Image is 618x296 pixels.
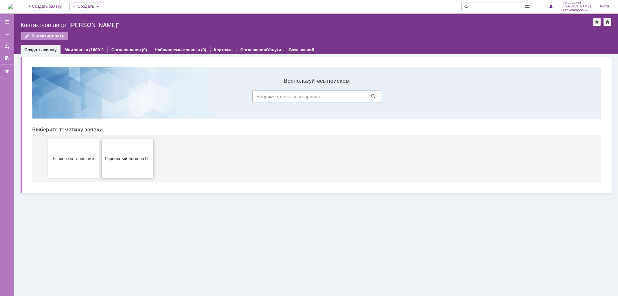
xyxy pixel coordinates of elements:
[2,53,12,63] a: Мои согласования
[201,47,206,52] div: (0)
[77,94,124,99] span: Сервисный договор ПТ
[604,18,611,26] div: Сделать домашней страницей
[75,77,126,116] button: Сервисный договор ПТ
[225,29,354,41] input: Например, почта или справка
[5,64,574,71] header: Выберите тематику заявки
[2,30,12,40] a: Создать заявку
[23,94,70,99] span: Базовое соглашение
[240,47,281,52] a: Соглашения/Услуги
[155,47,200,52] a: Наблюдаемые заявки
[562,5,591,8] span: [PERSON_NAME]
[2,41,12,52] a: Мои заявки
[142,47,147,52] div: (0)
[8,4,13,9] a: Перейти на домашнюю страницу
[89,47,104,52] div: (1000+)
[593,18,601,26] div: Добавить в избранное
[562,8,591,12] span: Александрович
[111,47,141,52] a: Согласования
[525,3,531,9] span: Расширенный поиск
[8,4,13,9] img: logo
[64,47,88,52] a: Мои заявки
[289,47,314,52] a: База знаний
[21,77,72,116] button: Базовое соглашение
[70,3,102,10] div: Создать
[24,47,57,52] a: Создать заявку
[21,22,593,28] div: Контактное лицо "[PERSON_NAME]"
[214,47,233,52] a: Карточка
[225,16,354,22] label: Воспользуйтесь поиском
[562,1,591,5] span: Загороднев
